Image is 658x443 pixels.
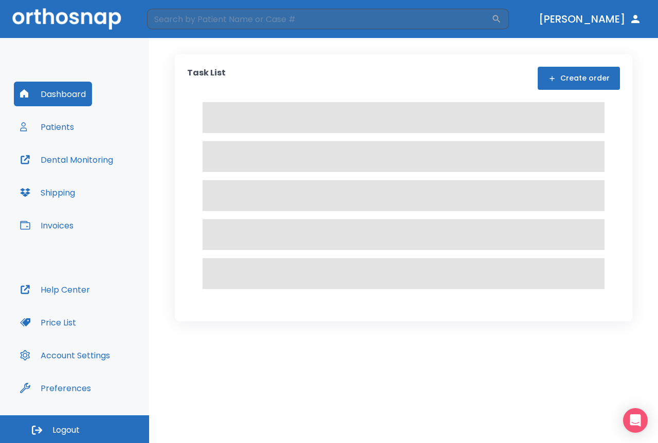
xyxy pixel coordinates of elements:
button: [PERSON_NAME] [535,10,646,28]
img: Orthosnap [12,8,121,29]
p: Task List [187,67,226,90]
button: Dental Monitoring [14,147,119,172]
button: Create order [538,67,620,90]
button: Shipping [14,180,81,205]
button: Account Settings [14,343,116,368]
input: Search by Patient Name or Case # [147,9,491,29]
span: Logout [52,425,80,436]
button: Patients [14,114,80,139]
button: Help Center [14,277,96,302]
button: Price List [14,310,82,335]
button: Dashboard [14,82,92,106]
button: Preferences [14,376,97,400]
button: Invoices [14,213,80,238]
div: Open Intercom Messenger [623,408,648,433]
